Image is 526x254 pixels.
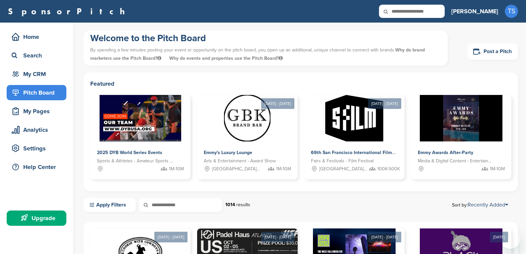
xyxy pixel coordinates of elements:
p: By spending a few minutes posting your event or opportunity on the pitch board, you open up an ad... [90,44,441,64]
h2: Featured [90,79,511,88]
div: My CRM [10,68,66,80]
div: Settings [10,142,66,154]
strong: 1014 [225,202,235,208]
span: Media & Digital Content - Entertainment [418,157,495,165]
div: Analytics [10,124,66,136]
a: Sponsorpitch & Emmy Awards After-Party Media & Digital Content - Entertainment 1M-10M [411,95,511,179]
a: Apply Filters [84,198,136,212]
span: 1M-10M [169,165,184,173]
span: [GEOGRAPHIC_DATA], [GEOGRAPHIC_DATA] [212,165,260,173]
span: 100K-500K [377,165,400,173]
div: Help Center [10,161,66,173]
span: Sort by: [452,202,508,208]
a: My Pages [7,104,66,119]
a: Home [7,29,66,44]
a: Settings [7,141,66,156]
div: Pitch Board [10,87,66,99]
img: Sponsorpitch & [100,95,182,141]
span: Emmy's Luxury Lounge [204,150,252,155]
h1: Welcome to the Pitch Board [90,32,441,44]
span: TS [505,5,518,18]
a: SponsorPitch [8,7,129,16]
div: [DATE] - [DATE] [368,98,401,109]
span: Fairs & Festivals - Film Festival [311,157,374,165]
h3: [PERSON_NAME] [451,7,498,16]
span: 1M-10M [276,165,291,173]
span: results [236,202,250,208]
span: 69th San Francisco International Film Festival [311,150,410,155]
a: Help Center [7,159,66,175]
span: Why do events and properties use the Pitch Board? [169,55,283,61]
a: [DATE] - [DATE] Sponsorpitch & 69th San Francisco International Film Festival Fairs & Festivals -... [304,84,405,179]
img: Sponsorpitch & [420,95,502,141]
div: Upgrade [10,212,66,224]
a: Sponsorpitch & 2025 DYB World Series Events Sports & Athletes - Amateur Sports Leagues 1M-10M [90,95,190,179]
img: Sponsorpitch & [325,95,383,141]
a: [DATE] - [DATE] Sponsorpitch & Emmy's Luxury Lounge Arts & Entertainment - Award Show [GEOGRAPHIC... [197,84,297,179]
span: Arts & Entertainment - Award Show [204,157,276,165]
a: [PERSON_NAME] [451,4,498,19]
span: Emmy Awards After-Party [418,150,473,155]
span: 2025 DYB World Series Events [97,150,162,155]
a: Pitch Board [7,85,66,100]
div: My Pages [10,105,66,117]
span: [GEOGRAPHIC_DATA], [GEOGRAPHIC_DATA] [319,165,367,173]
img: Sponsorpitch & [224,95,270,141]
span: 1M-10M [490,165,505,173]
div: Home [10,31,66,43]
a: My CRM [7,66,66,82]
a: Search [7,48,66,63]
span: Sports & Athletes - Amateur Sports Leagues [97,157,174,165]
a: Post a Pitch [468,43,518,60]
div: Search [10,49,66,61]
a: Upgrade [7,211,66,226]
div: [DATE] - [DATE] [261,98,294,109]
a: Analytics [7,122,66,137]
a: Recently Added [468,202,508,208]
iframe: Button to launch messaging window [499,227,521,249]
